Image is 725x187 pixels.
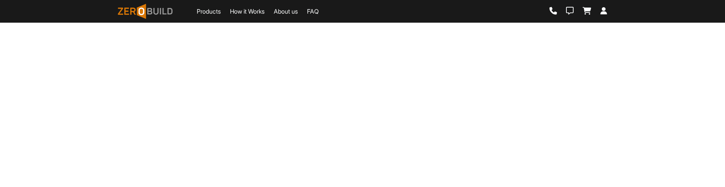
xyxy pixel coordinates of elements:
[118,4,173,19] img: ZeroBuild logo
[197,7,221,16] a: Products
[274,7,298,16] a: About us
[600,7,607,15] a: Login
[230,7,265,16] a: How it Works
[307,7,319,16] a: FAQ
